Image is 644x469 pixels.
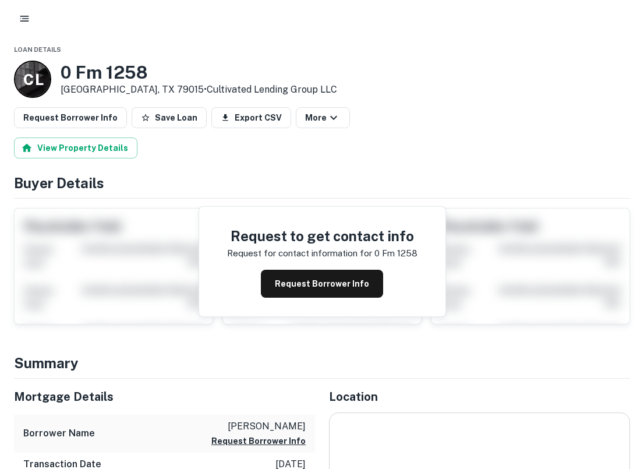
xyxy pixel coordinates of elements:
[14,107,127,128] button: Request Borrower Info
[211,419,306,433] p: [PERSON_NAME]
[296,107,350,128] button: More
[14,172,630,193] h4: Buyer Details
[211,434,306,448] button: Request Borrower Info
[61,83,337,97] p: [GEOGRAPHIC_DATA], TX 79015 •
[227,225,417,246] h4: Request to get contact info
[61,62,337,83] h3: 0 Fm 1258
[132,107,207,128] button: Save Loan
[14,352,630,373] h4: Summary
[261,270,383,298] button: Request Borrower Info
[329,388,630,405] h5: Location
[14,388,315,405] h5: Mortgage Details
[211,107,291,128] button: Export CSV
[23,426,95,440] h6: Borrower Name
[23,68,43,91] p: C L
[14,61,51,98] a: C L
[227,246,372,260] p: Request for contact information for
[374,246,417,260] p: 0 fm 1258
[14,46,61,53] span: Loan Details
[14,137,137,158] button: View Property Details
[207,84,337,95] a: Cultivated Lending Group LLC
